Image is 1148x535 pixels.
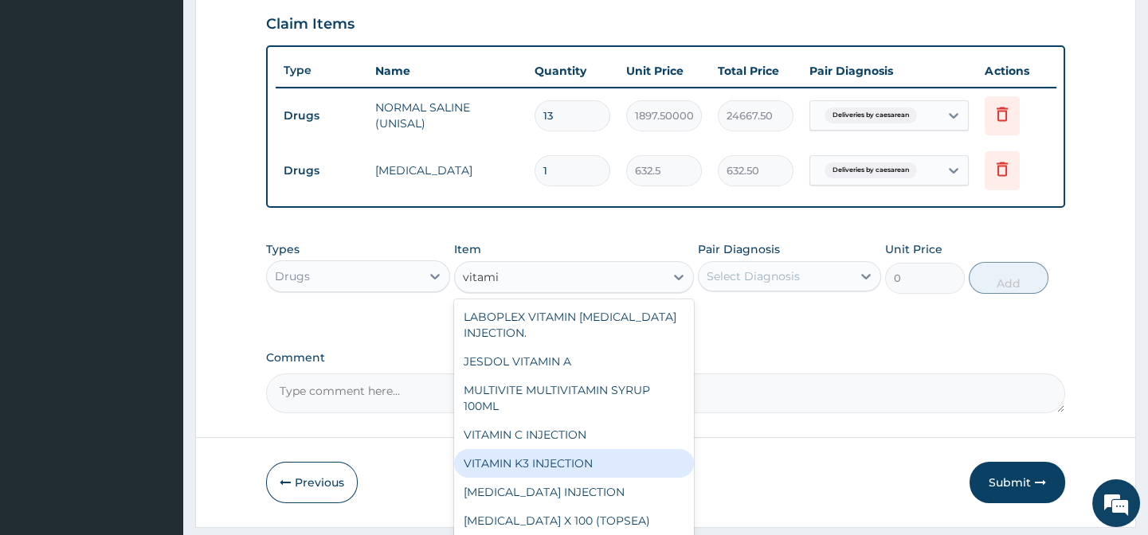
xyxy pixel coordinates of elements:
th: Actions [977,55,1056,87]
div: [MEDICAL_DATA] INJECTION [454,478,694,506]
th: Total Price [710,55,801,87]
span: Deliveries by caesarean [825,107,917,123]
td: [MEDICAL_DATA] [367,154,527,186]
button: Add [969,262,1048,294]
h3: Claim Items [266,16,355,33]
span: Deliveries by caesarean [825,162,917,178]
td: Drugs [276,156,367,185]
button: Previous [266,462,358,503]
label: Unit Price [885,241,942,257]
div: Minimize live chat window [261,8,300,46]
div: LABOPLEX VITAMIN [MEDICAL_DATA] INJECTION. [454,303,694,347]
th: Type [276,56,367,85]
textarea: Type your message and hit 'Enter' [8,361,304,417]
label: Comment [266,351,1064,365]
span: We're online! [92,164,220,325]
label: Types [266,243,300,256]
th: Pair Diagnosis [801,55,977,87]
img: d_794563401_company_1708531726252_794563401 [29,80,65,119]
th: Quantity [527,55,618,87]
div: Select Diagnosis [707,268,800,284]
th: Name [367,55,527,87]
label: Pair Diagnosis [698,241,780,257]
div: VITAMIN K3 INJECTION [454,449,694,478]
button: Submit [970,462,1065,503]
div: VITAMIN C INJECTION [454,420,694,449]
label: Item [454,241,481,257]
th: Unit Price [618,55,710,87]
td: NORMAL SALINE (UNISAL) [367,92,527,139]
div: [MEDICAL_DATA] X 100 (TOPSEA) [454,506,694,535]
td: Drugs [276,101,367,131]
div: Drugs [275,268,310,284]
div: MULTIVITE MULTIVITAMIN SYRUP 100ML [454,376,694,420]
div: JESDOL VITAMIN A [454,347,694,376]
div: Chat with us now [83,89,268,110]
